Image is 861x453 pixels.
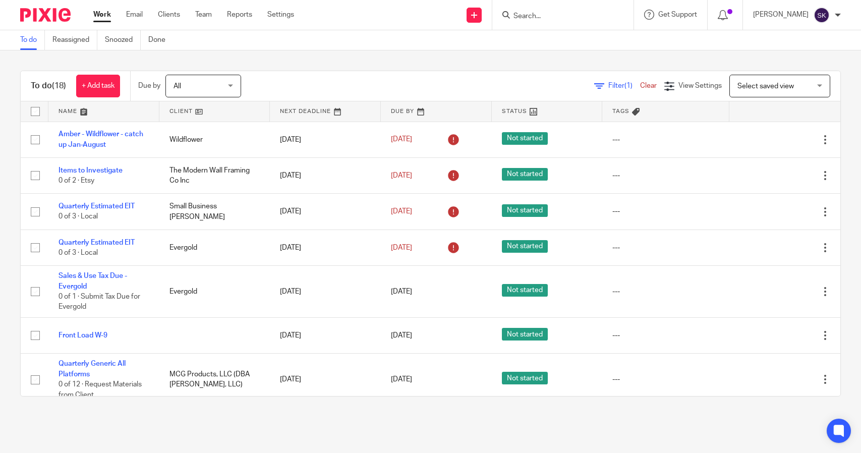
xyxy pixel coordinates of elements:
span: 0 of 3 · Local [59,213,98,220]
td: Wildflower [159,122,270,157]
a: Items to Investigate [59,167,123,174]
a: To do [20,30,45,50]
div: --- [612,243,719,253]
img: svg%3E [814,7,830,23]
a: Quarterly Generic All Platforms [59,360,126,377]
span: Tags [612,108,629,114]
td: [DATE] [270,266,381,318]
span: [DATE] [391,172,412,179]
span: [DATE] [391,208,412,215]
input: Search [512,12,603,21]
a: Clients [158,10,180,20]
a: Clear [640,82,657,89]
a: Front Load W-9 [59,332,107,339]
a: Snoozed [105,30,141,50]
a: Amber - Wildflower - catch up Jan-August [59,131,143,148]
td: [DATE] [270,317,381,353]
div: --- [612,287,719,297]
p: [PERSON_NAME] [753,10,809,20]
a: Quarterly Estimated EIT [59,203,135,210]
span: Select saved view [737,83,794,90]
td: The Modern Wall Framing Co Inc [159,157,270,193]
span: Not started [502,240,548,253]
span: Not started [502,168,548,181]
span: Not started [502,284,548,297]
div: --- [612,374,719,384]
span: 0 of 12 · Request Materials from Client [59,381,142,399]
td: Small Business [PERSON_NAME] [159,194,270,230]
td: [DATE] [270,157,381,193]
a: Team [195,10,212,20]
p: Due by [138,81,160,91]
a: Sales & Use Tax Due - Evergold [59,272,127,290]
span: 0 of 1 · Submit Tax Due for Evergold [59,293,140,311]
td: [DATE] [270,194,381,230]
span: Not started [502,204,548,217]
span: [DATE] [391,332,412,339]
a: Done [148,30,173,50]
td: [DATE] [270,122,381,157]
span: [DATE] [391,244,412,251]
span: (1) [624,82,633,89]
td: Evergold [159,266,270,318]
span: Not started [502,372,548,384]
span: 0 of 3 · Local [59,249,98,256]
span: Not started [502,328,548,341]
td: [DATE] [270,230,381,265]
td: MCG Products, LLC (DBA [PERSON_NAME], LLC) [159,354,270,406]
span: View Settings [678,82,722,89]
div: --- [612,135,719,145]
span: All [174,83,181,90]
span: [DATE] [391,136,412,143]
span: [DATE] [391,288,412,295]
img: Pixie [20,8,71,22]
a: Settings [267,10,294,20]
span: Not started [502,132,548,145]
a: Reassigned [52,30,97,50]
span: Filter [608,82,640,89]
a: Quarterly Estimated EIT [59,239,135,246]
div: --- [612,206,719,216]
a: Email [126,10,143,20]
a: Reports [227,10,252,20]
div: --- [612,330,719,341]
td: Evergold [159,230,270,265]
a: + Add task [76,75,120,97]
span: [DATE] [391,376,412,383]
div: --- [612,171,719,181]
td: [DATE] [270,354,381,406]
span: Get Support [658,11,697,18]
h1: To do [31,81,66,91]
span: 0 of 2 · Etsy [59,177,94,184]
a: Work [93,10,111,20]
span: (18) [52,82,66,90]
